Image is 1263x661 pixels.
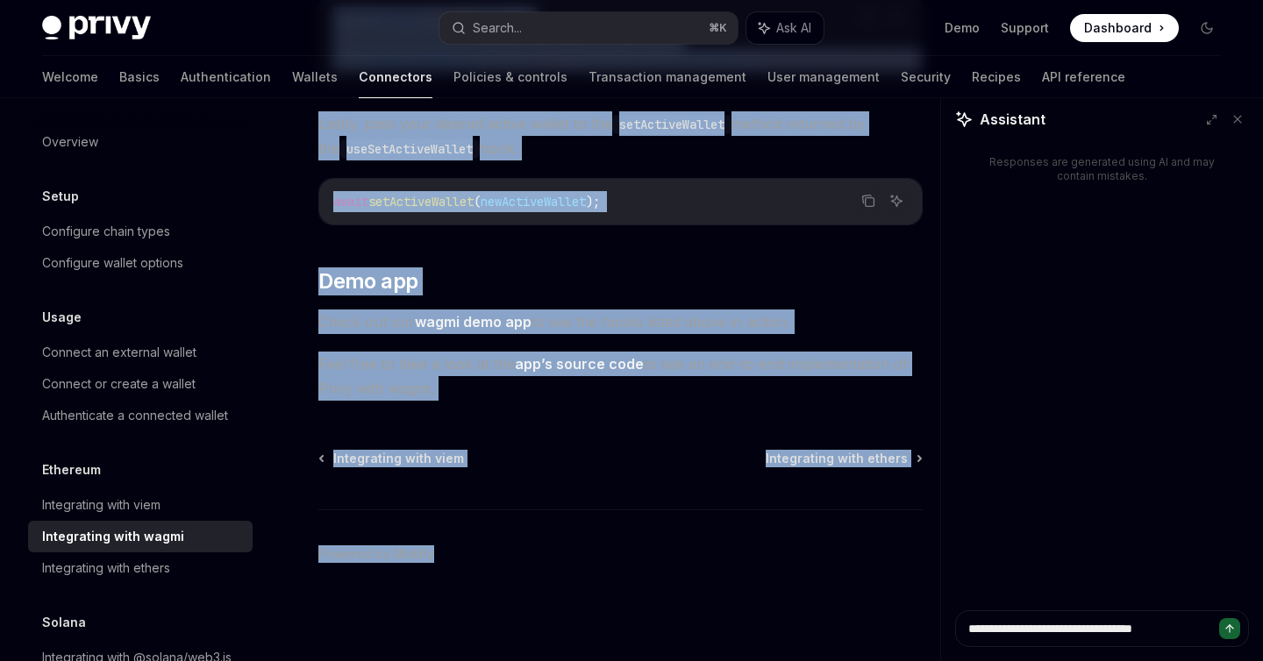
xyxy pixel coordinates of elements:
button: Ask AI [885,189,908,212]
button: Ask AI [746,12,824,44]
a: Basics [119,56,160,98]
a: Integrating with ethers [28,552,253,584]
img: dark logo [42,16,151,40]
a: Connect an external wallet [28,337,253,368]
div: Configure wallet options [42,252,183,274]
div: Authenticate a connected wallet [42,405,228,426]
a: Overview [28,126,253,158]
a: Integrating with viem [28,489,253,521]
a: Demo [945,19,980,37]
a: Integrating with ethers [766,450,921,467]
a: Dashboard [1070,14,1179,42]
span: await [333,194,368,210]
span: setActiveWallet [368,194,474,210]
span: Integrating with viem [333,450,464,467]
span: newActiveWallet [481,194,586,210]
h5: Ethereum [42,459,101,480]
span: ); [586,194,600,210]
span: Ask AI [776,19,811,37]
a: User management [767,56,880,98]
div: Connect an external wallet [42,342,196,363]
a: Integrating with viem [320,450,464,467]
code: setActiveWallet [612,115,731,134]
a: Connect or create a wallet [28,368,253,400]
a: Transaction management [589,56,746,98]
div: Integrating with wagmi [42,526,184,547]
div: Search... [473,18,522,39]
span: Demo app [318,267,417,295]
a: Configure wallet options [28,247,253,279]
a: Wallets [292,56,338,98]
a: Authentication [181,56,271,98]
a: Policies & controls [453,56,567,98]
div: Configure chain types [42,221,170,242]
h5: Setup [42,186,79,207]
button: Send message [1219,618,1240,639]
span: ⌘ K [709,21,727,35]
div: Connect or create a wallet [42,373,196,394]
a: Recipes [972,56,1021,98]
code: useSetActiveWallet [339,139,480,159]
a: Powered by Mintlify [318,545,434,563]
span: Assistant [980,109,1045,130]
div: Integrating with ethers [42,558,170,579]
div: Responses are generated using AI and may contain mistakes. [983,155,1221,183]
a: Connectors [359,56,432,98]
a: app’s source code [515,355,644,373]
a: API reference [1042,56,1125,98]
span: Feel free to take a look at the to see an end-to-end implementation of Privy with wagmi. [318,352,923,401]
span: Dashboard [1084,19,1152,37]
button: Search...⌘K [439,12,737,44]
div: Integrating with viem [42,494,161,515]
span: Check out our to see the hooks listed above in action. [318,309,923,334]
a: Authenticate a connected wallet [28,400,253,431]
a: Integrating with wagmi [28,521,253,552]
div: Overview [42,131,98,153]
a: Configure chain types [28,216,253,247]
span: Lastly, pass your desired active wallet to the method returned by the hook: [318,111,923,160]
span: ( [474,194,481,210]
h5: Solana [42,612,86,633]
button: Copy the contents from the code block [857,189,880,212]
h5: Usage [42,307,82,328]
span: Integrating with ethers [766,450,908,467]
a: Security [901,56,951,98]
a: wagmi demo app [415,313,532,331]
a: Support [1001,19,1049,37]
button: Toggle dark mode [1193,14,1221,42]
a: Welcome [42,56,98,98]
